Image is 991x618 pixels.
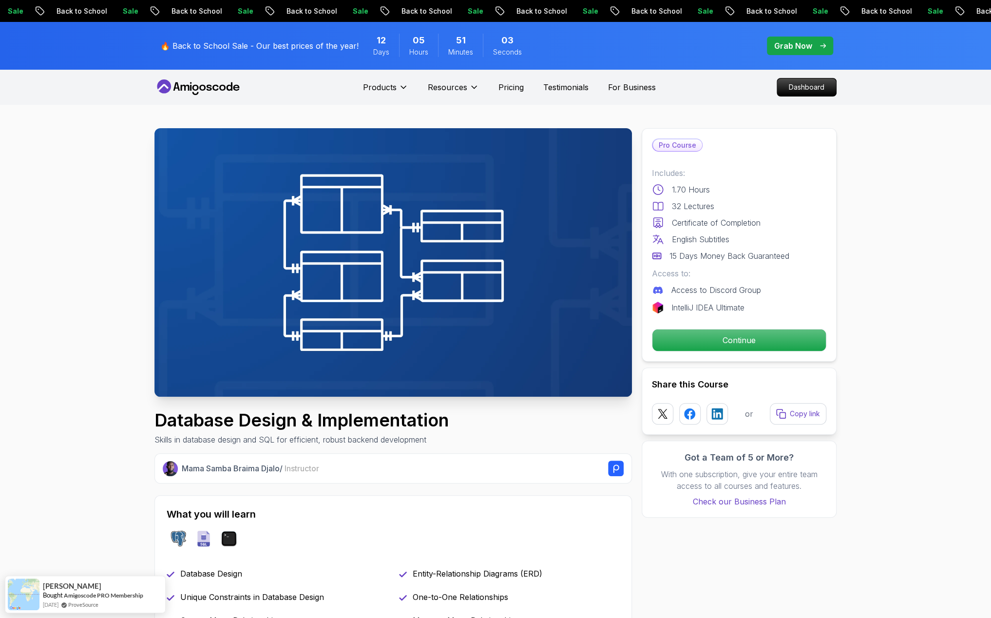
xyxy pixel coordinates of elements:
[285,463,319,473] span: Instructor
[652,378,826,391] h2: Share this Course
[669,250,789,262] p: 15 Days Money Back Guaranteed
[409,47,428,57] span: Hours
[671,284,761,296] p: Access to Discord Group
[154,410,449,430] h1: Database Design & Implementation
[211,6,242,16] p: Sale
[605,6,671,16] p: Back to School
[671,6,702,16] p: Sale
[8,579,39,610] img: provesource social proof notification image
[413,591,508,603] p: One-to-One Relationships
[180,591,324,603] p: Unique Constraints in Database Design
[770,403,826,425] button: Copy link
[260,6,326,16] p: Back to School
[671,302,744,313] p: IntelliJ IDEA Ultimate
[745,408,753,420] p: or
[652,468,826,492] p: With one subscription, give your entire team access to all courses and features.
[363,81,408,101] button: Products
[652,451,826,464] h3: Got a Team of 5 or More?
[373,47,389,57] span: Days
[493,47,522,57] span: Seconds
[43,591,63,599] span: Bought
[652,329,826,351] button: Continue
[501,34,514,47] span: 3 Seconds
[413,568,542,579] p: Entity-Relationship Diagrams (ERD)
[774,40,812,52] p: Grab Now
[428,81,467,93] p: Resources
[652,167,826,179] p: Includes:
[145,6,211,16] p: Back to School
[672,233,729,245] p: English Subtitles
[221,531,237,546] img: terminal logo
[30,6,96,16] p: Back to School
[672,184,710,195] p: 1.70 Hours
[64,592,143,599] a: Amigoscode PRO Membership
[182,463,319,474] p: Mama Samba Braima Djalo /
[171,531,186,546] img: postgres logo
[653,139,702,151] p: Pro Course
[777,78,837,97] a: Dashboard
[720,6,786,16] p: Back to School
[163,461,178,476] img: Nelson Djalo
[363,81,397,93] p: Products
[167,507,620,521] h2: What you will learn
[786,6,817,16] p: Sale
[901,6,932,16] p: Sale
[652,329,826,351] p: Continue
[326,6,357,16] p: Sale
[777,78,836,96] p: Dashboard
[377,34,386,47] span: 12 Days
[672,217,761,229] p: Certificate of Completion
[543,81,589,93] a: Testimonials
[441,6,472,16] p: Sale
[68,600,98,609] a: ProveSource
[448,47,473,57] span: Minutes
[154,434,449,445] p: Skills in database design and SQL for efficient, robust backend development
[652,302,664,313] img: jetbrains logo
[652,496,826,507] a: Check our Business Plan
[608,81,656,93] a: For Business
[196,531,211,546] img: sql logo
[498,81,524,93] a: Pricing
[43,582,101,590] span: [PERSON_NAME]
[672,200,714,212] p: 32 Lectures
[652,268,826,279] p: Access to:
[413,34,425,47] span: 5 Hours
[43,600,58,609] span: [DATE]
[160,40,359,52] p: 🔥 Back to School Sale - Our best prices of the year!
[456,34,466,47] span: 51 Minutes
[490,6,556,16] p: Back to School
[96,6,127,16] p: Sale
[154,128,632,397] img: database-design_thumbnail
[556,6,587,16] p: Sale
[180,568,242,579] p: Database Design
[790,409,820,419] p: Copy link
[375,6,441,16] p: Back to School
[835,6,901,16] p: Back to School
[428,81,479,101] button: Resources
